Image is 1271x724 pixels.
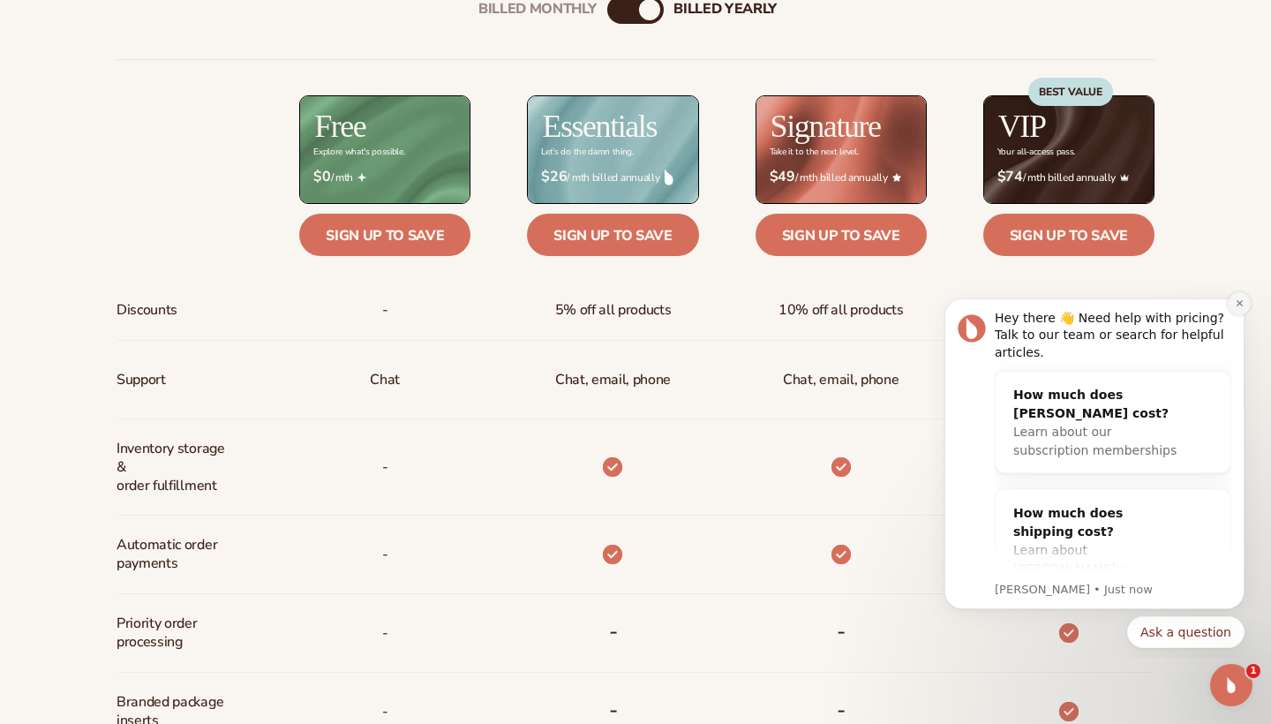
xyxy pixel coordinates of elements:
h2: VIP [998,110,1046,142]
span: 5% off all products [555,294,672,327]
img: free_bg.png [300,96,470,203]
p: Chat [370,364,400,396]
span: Discounts [117,294,177,327]
img: VIP_BG_199964bd-3653-43bc-8a67-789d2d7717b9.jpg [984,96,1154,203]
iframe: Intercom live chat [1210,664,1252,706]
b: - [837,696,846,724]
a: Sign up to save [983,214,1154,256]
a: Sign up to save [756,214,927,256]
h2: Free [314,110,365,142]
span: 1 [1246,664,1260,678]
a: Sign up to save [299,214,470,256]
span: Automatic order payments [117,529,234,580]
a: Sign up to save [527,214,698,256]
b: - [609,617,618,645]
div: Explore what's possible. [313,147,404,157]
div: Let’s do the damn thing. [541,147,633,157]
img: Signature_BG_eeb718c8-65ac-49e3-a4e5-327c6aa73146.jpg [756,96,926,203]
span: Priority order processing [117,607,234,659]
span: Inventory storage & order fulfillment [117,433,234,502]
span: - [382,617,388,650]
span: / mth billed annually [770,169,913,185]
span: - [382,294,388,327]
strong: $49 [770,169,795,185]
p: - [382,451,388,484]
span: Chat, email, phone [783,364,899,396]
img: Essentials_BG_9050f826-5aa9-47d9-a362-757b82c62641.jpg [528,96,697,203]
iframe: Intercom notifications message [918,283,1271,659]
div: Billed Monthly [478,2,597,19]
span: / mth [313,169,456,185]
img: Crown_2d87c031-1b5a-4345-8312-a4356ddcde98.png [1120,173,1129,182]
span: / mth billed annually [541,169,684,185]
h2: Signature [771,110,881,142]
span: Support [117,364,166,396]
div: billed Yearly [673,2,777,19]
strong: $26 [541,169,567,185]
p: Chat, email, phone [555,364,671,396]
span: 10% off all products [778,294,904,327]
img: Free_Icon_bb6e7c7e-73f8-44bd-8ed0-223ea0fc522e.png [357,173,366,182]
b: - [609,696,618,724]
strong: $74 [997,169,1023,185]
span: / mth billed annually [997,169,1140,185]
h2: Essentials [542,110,657,142]
div: Take it to the next level. [770,147,859,157]
img: drop.png [665,170,673,185]
b: - [837,617,846,645]
div: Your all-access pass. [997,147,1075,157]
span: - [382,539,388,571]
img: Star_6.png [892,173,901,181]
div: BEST VALUE [1028,78,1113,106]
strong: $0 [313,169,330,185]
